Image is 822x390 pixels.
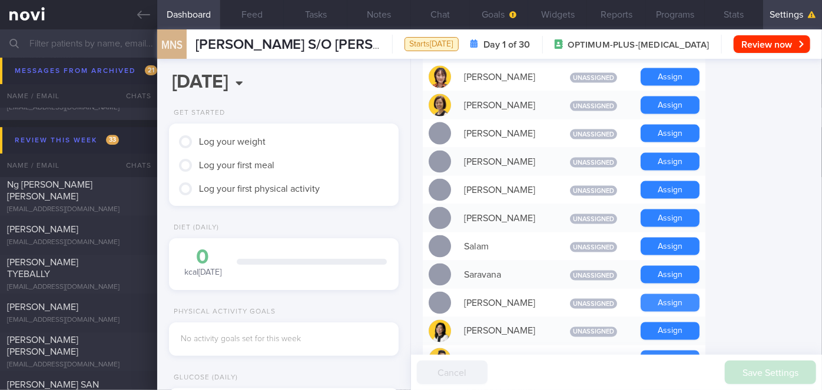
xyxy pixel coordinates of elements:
span: Ng [PERSON_NAME] [PERSON_NAME] [7,180,92,201]
span: Unassigned [570,214,617,224]
span: [PERSON_NAME] [7,225,78,234]
div: [EMAIL_ADDRESS][DOMAIN_NAME] [7,316,150,325]
div: [PERSON_NAME] [458,348,552,371]
span: Unassigned [570,242,617,252]
button: Assign [641,209,700,227]
button: Assign [641,238,700,255]
div: Physical Activity Goals [169,308,276,316]
div: Starts [DATE] [405,37,459,52]
div: [EMAIL_ADDRESS][DOMAIN_NAME] [7,238,150,247]
span: OPTIMUM-PLUS-[MEDICAL_DATA] [568,39,710,51]
button: Assign [641,68,700,86]
div: Chats [110,154,157,177]
div: kcal [DATE] [181,247,225,278]
span: [PERSON_NAME] S/O [PERSON_NAME] [195,38,445,52]
span: Unassigned [570,101,617,111]
button: Assign [641,153,700,171]
div: [PERSON_NAME] [458,65,552,89]
span: Unassigned [570,158,617,168]
span: Unassigned [570,73,617,83]
div: [EMAIL_ADDRESS][DOMAIN_NAME] [7,104,150,112]
div: [PERSON_NAME] [458,178,552,202]
strong: Day 1 of 30 [484,39,531,51]
button: Assign [641,294,700,312]
div: [PERSON_NAME] [458,122,552,145]
div: Saravana [458,263,552,286]
span: Unassigned [570,186,617,196]
div: No activity goals set for this week [181,334,387,345]
div: 0 [181,247,225,268]
div: [PERSON_NAME] [458,150,552,174]
span: [PERSON_NAME] [PERSON_NAME] [7,335,78,356]
div: MNS [154,22,190,68]
span: [PERSON_NAME] [7,302,78,312]
span: Unassigned [570,129,617,139]
div: [PERSON_NAME] [458,291,552,315]
button: Review now [734,35,810,53]
span: 33 [106,135,119,145]
div: Glucose (Daily) [169,374,238,382]
button: Assign [641,266,700,284]
div: [PERSON_NAME] [458,319,552,343]
div: Get Started [169,109,225,118]
div: [EMAIL_ADDRESS][DOMAIN_NAME] [7,361,150,369]
span: [PERSON_NAME] [7,90,78,99]
span: Unassigned [570,271,617,281]
div: [EMAIL_ADDRESS][DOMAIN_NAME] [7,65,150,74]
div: Diet (Daily) [169,224,219,232]
div: [EMAIL_ADDRESS][DOMAIN_NAME] [7,283,150,292]
button: Assign [641,96,700,114]
button: Assign [641,181,700,199]
button: Assign [641,351,700,368]
div: 1 [140,97,150,107]
button: Assign [641,125,700,142]
div: Review this week [12,132,122,148]
button: Assign [641,322,700,340]
span: Unassigned [570,327,617,337]
span: [PERSON_NAME] SAN [7,380,99,389]
span: [PERSON_NAME] TYEBALLY [7,258,78,279]
div: [PERSON_NAME] [458,206,552,230]
div: [EMAIL_ADDRESS][DOMAIN_NAME] [7,205,150,214]
span: Unassigned [570,299,617,309]
div: Salam [458,235,552,258]
div: [PERSON_NAME] [458,94,552,117]
div: 1 [140,58,150,68]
